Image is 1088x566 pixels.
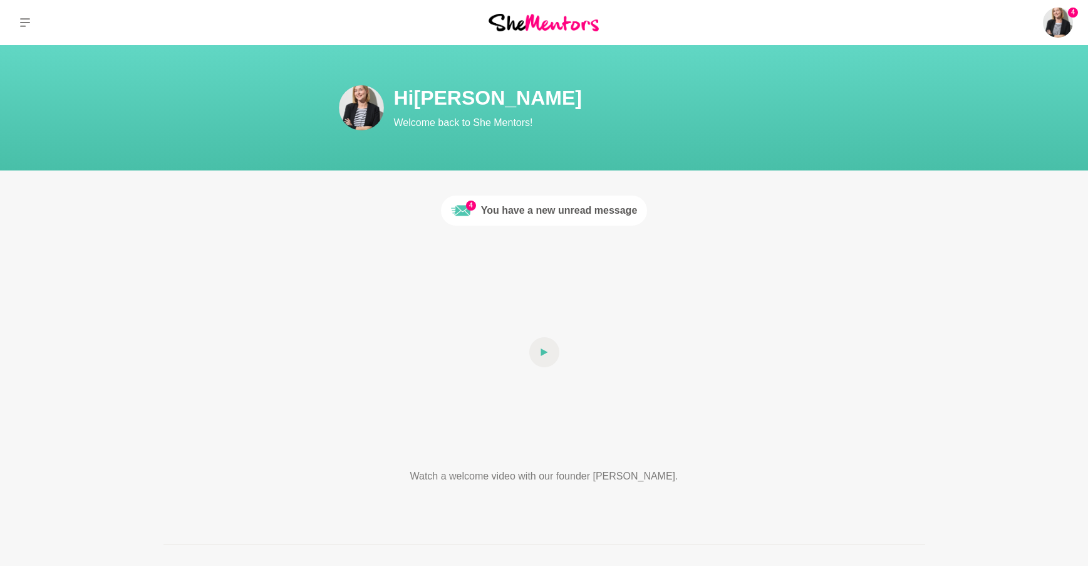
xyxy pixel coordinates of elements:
[489,14,599,31] img: She Mentors Logo
[394,85,845,110] h1: Hi [PERSON_NAME]
[364,469,725,484] p: Watch a welcome video with our founder [PERSON_NAME].
[451,201,471,221] img: Unread message
[441,196,648,226] a: 4Unread messageYou have a new unread message
[1043,8,1073,38] img: Jodie Coomer
[339,85,384,130] img: Jodie Coomer
[394,115,845,130] p: Welcome back to She Mentors!
[466,201,476,211] span: 4
[1043,8,1073,38] a: Jodie Coomer4
[1068,8,1078,18] span: 4
[481,203,638,218] div: You have a new unread message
